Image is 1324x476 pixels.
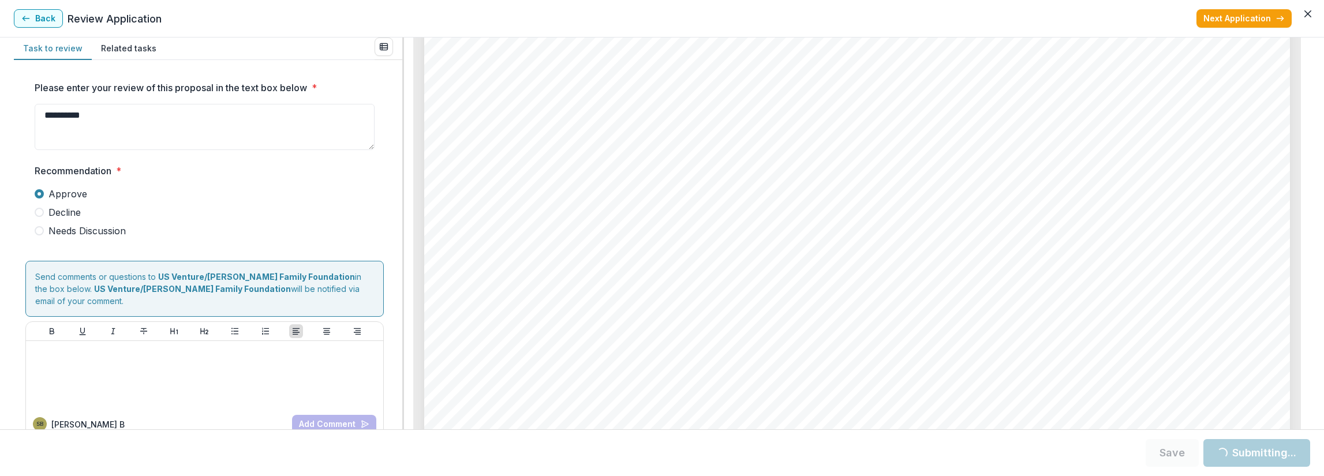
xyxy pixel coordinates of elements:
button: Ordered List [259,324,272,338]
button: Close [1299,5,1317,23]
div: Shantanu Bhosekar [36,421,43,427]
button: Back [14,9,63,28]
button: Save [1146,439,1199,467]
p: Please enter your review of this proposal in the text box below [35,81,307,95]
span: Decline [48,205,81,219]
span: creating another fundraising event. Any increase in outreach and awareness will be measured by [477,74,1224,91]
span: Needs Discussion [48,224,126,238]
button: Bullet List [228,324,242,338]
p: [PERSON_NAME] B [51,418,125,430]
button: Align Center [320,324,334,338]
button: Submitting... [1203,439,1310,467]
div: Send comments or questions to in the box below. will be notified via email of your comment. [25,261,384,317]
span: together to refer clients to each other and help them find the programs that best fit their situa... [477,283,1221,301]
span: List any other organizations in your service area addressing the same need [477,141,1207,162]
strong: US Venture/[PERSON_NAME] Family Foundation [158,272,355,282]
span: completion rates of each home and comparing the rate to that of previous years. Finally, outreach [477,27,1229,44]
span: comparing those to numbers from previous years. [477,121,861,138]
button: View all reviews [375,38,393,56]
span: provides participants in its Homeownership Program with a 0% interest mortgage. NeighborWorks [477,353,1232,370]
span: Approve [48,187,87,201]
p: Review Application [68,11,162,27]
span: the number of volunteers and the number of applicants to the Homeownership program and [477,97,1183,114]
button: Task to review [14,38,92,60]
span: education. GGBHFH requires participants in its Homeownership Program to attend [477,400,1115,417]
span: [GEOGRAPHIC_DATA] area. Greater Green Bay Habitat for Humanity and NeighborWorks Green Bay work [477,260,1308,278]
button: Underline [76,324,89,338]
span: and awareness will be addressed by having more staff members out in the community rather than [477,50,1230,68]
button: Align Right [350,324,364,338]
button: Bold [45,324,59,338]
button: Next Application [1196,9,1292,28]
button: Related tasks [92,38,166,60]
span: NeighborWorks’ Homebuyer’s Education classes. [477,423,858,440]
span: also offers loans for home repairs but their main focus is on homebuyer and homeowner [477,376,1157,393]
button: Italicize [106,324,120,338]
span: form of loans for down payments or closing costs. GGBHFH builds new construction homes and [477,330,1217,347]
span: NeighborWorks [GEOGRAPHIC_DATA] offers similar services and works to address housing issues in the [477,237,1295,254]
button: Align Left [289,324,303,338]
button: Strike [137,324,151,338]
span: described in this request. [477,164,723,185]
strong: US Venture/[PERSON_NAME] Family Foundation [94,284,291,294]
button: Add Comment [292,415,376,433]
button: Heading 1 [167,324,181,338]
button: Heading 2 [197,324,211,338]
p: Recommendation [35,164,111,178]
span: While NeighborWorks does build some houses, they do not provide mortgages other than in the [477,306,1215,324]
